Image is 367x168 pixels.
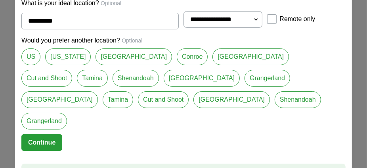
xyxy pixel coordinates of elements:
[77,70,108,87] a: Tamina
[212,48,289,65] a: [GEOGRAPHIC_DATA]
[21,113,67,129] a: Grangerland
[245,70,290,87] a: Grangerland
[177,48,208,65] a: Conroe
[164,70,240,87] a: [GEOGRAPHIC_DATA]
[45,48,91,65] a: [US_STATE]
[122,37,142,44] span: Optional
[138,91,189,108] a: Cut and Shoot
[275,91,321,108] a: Shenandoah
[193,91,270,108] a: [GEOGRAPHIC_DATA]
[21,36,346,45] p: Would you prefer another location?
[113,70,159,87] a: Shenandoah
[103,91,134,108] a: Tamina
[96,48,172,65] a: [GEOGRAPHIC_DATA]
[21,91,98,108] a: [GEOGRAPHIC_DATA]
[21,70,72,87] a: Cut and Shoot
[280,14,315,24] label: Remote only
[21,48,40,65] a: US
[21,134,62,151] button: Continue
